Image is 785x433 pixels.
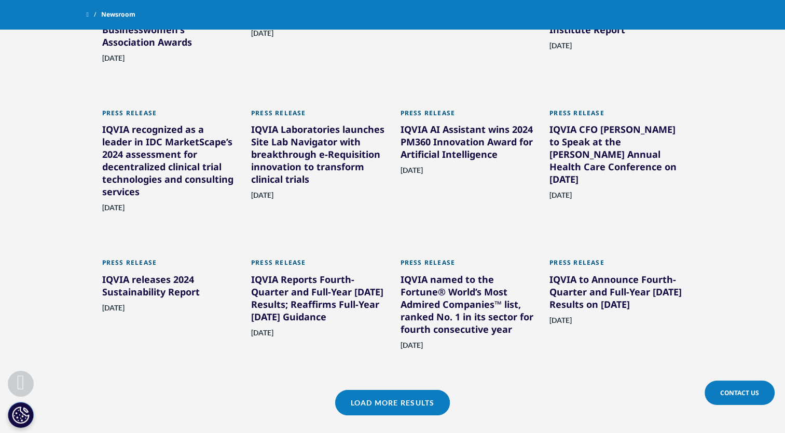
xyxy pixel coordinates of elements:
[335,390,450,415] a: Load More Results
[102,303,125,318] span: [DATE]
[102,109,236,123] div: Press Release
[549,273,683,315] div: IQVIA to Announce Fourth-Quarter and Full-Year [DATE] Results on [DATE]
[549,191,572,206] span: [DATE]
[102,53,125,69] span: [DATE]
[401,123,534,165] div: IQVIA AI Assistant wins 2024 PM360 Innovation Award for Artificial Intelligence
[251,191,273,206] span: [DATE]
[549,259,683,273] div: Press Release
[251,273,385,327] div: IQVIA Reports Fourth-Quarter and Full-Year [DATE] Results; Reaffirms Full-Year [DATE] Guidance
[251,259,385,273] div: Press Release
[401,109,534,123] div: Press Release
[102,203,125,218] span: [DATE]
[549,109,683,123] div: Press Release
[102,259,236,273] div: Press Release
[251,123,385,190] div: IQVIA Laboratories launches Site Lab Navigator with breakthrough e-Requisition innovation to tran...
[549,316,572,331] span: [DATE]
[401,259,534,273] div: Press Release
[101,5,135,24] span: Newsroom
[720,388,759,397] span: Contact Us
[401,341,423,356] span: [DATE]
[8,402,34,428] button: Cookies Settings
[251,328,273,343] span: [DATE]
[251,109,385,123] div: Press Release
[102,273,236,302] div: IQVIA releases 2024 Sustainability Report
[251,29,273,44] span: [DATE]
[401,273,534,340] div: IQVIA named to the Fortune® World’s Most Admired Companies™ list, ranked No. 1 in its sector for ...
[401,166,423,181] span: [DATE]
[102,123,236,202] div: IQVIA recognized as a leader in IDC MarketScape’s 2024 assessment for decentralized clinical tria...
[705,381,775,405] a: Contact Us
[549,41,572,56] span: [DATE]
[549,123,683,190] div: IQVIA CFO [PERSON_NAME] to Speak at the [PERSON_NAME] Annual Health Care Conference on [DATE]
